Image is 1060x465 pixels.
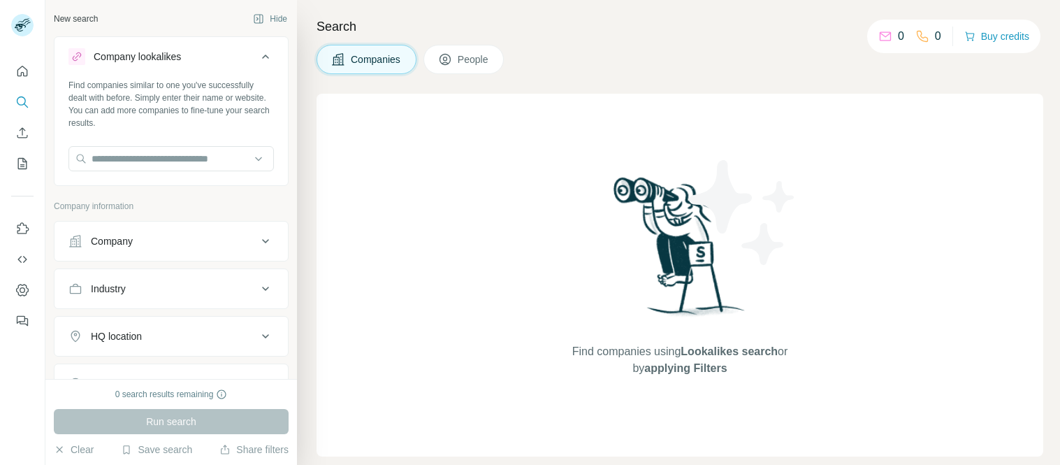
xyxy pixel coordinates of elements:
[680,150,806,276] img: Surfe Illustration - Stars
[91,377,174,391] div: Annual revenue ($)
[91,329,142,343] div: HQ location
[11,90,34,115] button: Search
[219,443,289,457] button: Share filters
[243,8,297,29] button: Hide
[11,216,34,241] button: Use Surfe on LinkedIn
[54,13,98,25] div: New search
[644,362,727,374] span: applying Filters
[317,17,1043,36] h4: Search
[115,388,228,401] div: 0 search results remaining
[54,200,289,213] p: Company information
[351,52,402,66] span: Companies
[568,343,792,377] span: Find companies using or by
[11,278,34,303] button: Dashboard
[681,345,778,357] span: Lookalikes search
[55,320,288,353] button: HQ location
[458,52,490,66] span: People
[898,28,904,45] p: 0
[935,28,941,45] p: 0
[68,79,274,129] div: Find companies similar to one you've successfully dealt with before. Simply enter their name or w...
[55,40,288,79] button: Company lookalikes
[11,247,34,272] button: Use Surfe API
[607,173,753,329] img: Surfe Illustration - Woman searching with binoculars
[121,443,192,457] button: Save search
[11,120,34,145] button: Enrich CSV
[11,59,34,84] button: Quick start
[55,367,288,401] button: Annual revenue ($)
[94,50,181,64] div: Company lookalikes
[11,151,34,176] button: My lists
[91,282,126,296] div: Industry
[54,443,94,457] button: Clear
[91,234,133,248] div: Company
[55,272,288,306] button: Industry
[964,27,1029,46] button: Buy credits
[11,308,34,334] button: Feedback
[55,224,288,258] button: Company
